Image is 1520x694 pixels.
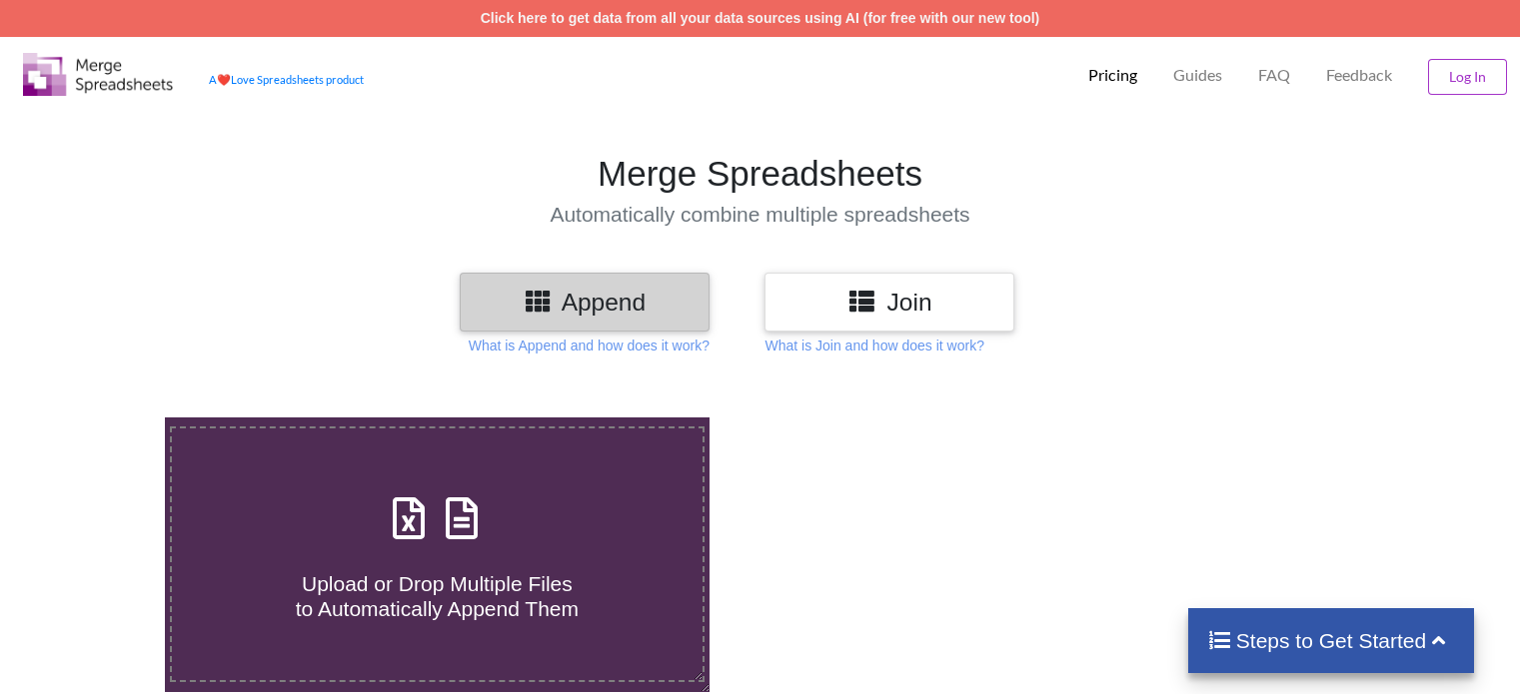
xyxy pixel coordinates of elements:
h3: Append [475,288,695,317]
button: Log In [1428,59,1507,95]
span: Feedback [1326,67,1392,83]
h3: Join [779,288,999,317]
p: What is Join and how does it work? [764,336,983,355]
span: heart [217,73,231,86]
a: AheartLove Spreadsheets product [209,73,364,86]
p: What is Append and how does it work? [469,336,710,355]
a: Click here to get data from all your data sources using AI (for free with our new tool) [481,10,1040,26]
span: Upload or Drop Multiple Files to Automatically Append Them [296,572,579,620]
h4: Steps to Get Started [1208,628,1455,653]
p: FAQ [1258,65,1290,86]
img: Logo.png [23,53,173,96]
p: Guides [1173,65,1222,86]
p: Pricing [1088,65,1137,86]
